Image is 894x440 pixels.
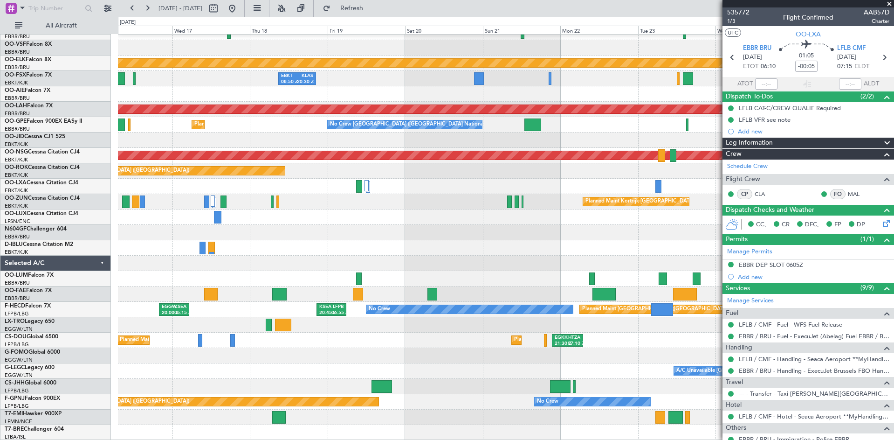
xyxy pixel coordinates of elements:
[560,26,638,34] div: Mon 22
[5,57,51,63] a: OO-ELKFalcon 8X
[638,26,715,34] div: Tue 23
[405,26,482,34] div: Sat 20
[676,364,828,378] div: A/C Unavailable [GEOGRAPHIC_DATA] ([GEOGRAPHIC_DATA])
[5,57,26,63] span: OO-ELK
[5,103,27,109] span: OO-LAH
[755,190,776,198] a: CLA
[5,396,60,401] a: F-GPNJFalcon 900EX
[28,1,82,15] input: Trip Number
[95,26,172,34] div: Tue 16
[5,156,28,163] a: EBKT/KJK
[726,342,752,353] span: Handling
[120,333,267,347] div: Planned Maint [GEOGRAPHIC_DATA] ([GEOGRAPHIC_DATA])
[369,302,390,316] div: No Crew
[837,53,856,62] span: [DATE]
[5,349,60,355] a: G-FOMOGlobal 6000
[5,279,30,286] a: EBBR/BRU
[5,64,30,71] a: EBBR/BRU
[738,127,889,135] div: Add new
[5,380,25,386] span: CS-JHH
[739,412,889,420] a: LFLB / CMF - Hotel - Seaca Aeroport **MyHandling**LFLB / CMF
[860,91,874,101] span: (2/2)
[726,400,742,411] span: Hotel
[755,78,777,90] input: --:--
[5,211,78,217] a: OO-LUXCessna Citation CJ4
[739,104,841,112] div: LFLB CAT-C/CREW QUALIF Required
[5,165,28,170] span: OO-ROK
[332,5,371,12] span: Refresh
[5,187,28,194] a: EBKT/KJK
[5,326,33,333] a: EGGW/LTN
[5,303,25,309] span: F-HECD
[726,149,742,160] span: Crew
[5,372,33,379] a: EGGW/LTN
[5,319,55,324] a: LX-TROLegacy 650
[319,304,331,310] div: KSEA
[726,377,743,388] span: Travel
[318,1,374,16] button: Refresh
[715,26,793,34] div: Wed 24
[5,295,30,302] a: EBBR/BRU
[726,205,814,216] span: Dispatch Checks and Weather
[830,189,846,199] div: FO
[848,190,869,198] a: MAL
[330,118,486,132] div: No Crew [GEOGRAPHIC_DATA] ([GEOGRAPHIC_DATA] National)
[5,411,23,417] span: T7-EMI
[5,334,58,340] a: CS-DOUGlobal 6500
[860,234,874,244] span: (1/1)
[5,165,80,170] a: OO-ROKCessna Citation CJ4
[5,418,32,425] a: LFMN/NCE
[739,116,791,124] div: LFLB VFR see note
[281,73,297,79] div: EBKT
[854,62,869,71] span: ELDT
[5,196,28,201] span: OO-ZUN
[5,272,28,278] span: OO-LUM
[727,17,750,25] span: 1/3
[5,365,25,370] span: G-LEGC
[5,42,26,47] span: OO-VSF
[5,88,50,93] a: OO-AIEFalcon 7X
[585,195,694,209] div: Planned Maint Kortrijk-[GEOGRAPHIC_DATA]
[5,426,64,432] a: T7-BREChallenger 604
[5,103,53,109] a: OO-LAHFalcon 7X
[5,242,73,247] a: D-IBLUCessna Citation M2
[162,304,174,310] div: EGGW
[5,380,56,386] a: CS-JHHGlobal 6000
[796,29,821,39] span: OO-LXA
[5,233,30,240] a: EBBR/BRU
[726,138,773,148] span: Leg Information
[727,162,768,171] a: Schedule Crew
[857,220,865,230] span: DP
[743,53,762,62] span: [DATE]
[5,218,30,225] a: LFSN/ENC
[739,390,889,398] a: --- - Transfer - Taxi [PERSON_NAME][GEOGRAPHIC_DATA]
[739,261,803,269] div: EBBR DEP SLOT 0605Z
[5,79,28,86] a: EBKT/KJK
[194,118,363,132] div: Planned Maint [GEOGRAPHIC_DATA] ([GEOGRAPHIC_DATA] National)
[5,310,29,317] a: LFPB/LBG
[5,203,28,210] a: EBKT/KJK
[5,126,30,133] a: EBBR/BRU
[10,18,101,33] button: All Aircraft
[799,51,814,61] span: 01:05
[5,365,55,370] a: G-LEGCLegacy 600
[727,296,774,306] a: Manage Services
[837,62,852,71] span: 07:15
[568,341,581,347] div: 07:10 Z
[297,73,313,79] div: KLAS
[5,349,28,355] span: G-FOMO
[739,355,889,363] a: LFLB / CMF - Handling - Seaca Aeroport **MyHandling**LFLB / CMF
[5,95,30,102] a: EBBR/BRU
[783,13,833,22] div: Flight Confirmed
[5,180,27,186] span: OO-LXA
[582,302,729,316] div: Planned Maint [GEOGRAPHIC_DATA] ([GEOGRAPHIC_DATA])
[5,149,80,155] a: OO-NSGCessna Citation CJ4
[331,310,344,316] div: 05:55 Z
[5,196,80,201] a: OO-ZUNCessna Citation CJ4
[5,341,29,348] a: LFPB/LBG
[483,26,560,34] div: Sun 21
[738,273,889,281] div: Add new
[172,26,250,34] div: Wed 17
[537,395,558,409] div: No Crew
[737,189,752,199] div: CP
